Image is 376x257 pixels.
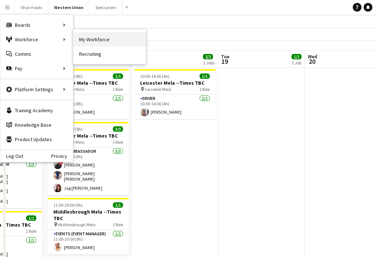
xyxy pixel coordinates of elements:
[51,153,73,159] a: Privacy
[90,0,122,14] button: Specsavers
[113,87,123,92] span: 1 Role
[48,208,129,222] h3: Middlesbrough Mela --Times TBC
[48,147,129,195] app-card-role: Brand Ambassador3/311:00-19:00 (8h)![PERSON_NAME][PERSON_NAME] [PERSON_NAME] [PERSON_NAME]Jag [PE...
[48,132,129,139] h3: Leicester Mela --Times TBC
[145,87,171,92] span: Leicester Mela
[292,60,301,66] div: 1 Job
[307,57,317,66] span: 20
[203,54,213,59] span: 2/2
[113,202,123,208] span: 1/1
[48,69,129,119] app-job-card: 11:00-19:00 (8h)1/1Leicester Mela --Times TBC Leicester Mela1 RoleDriver1/111:00-19:00 (8h)[PERSO...
[203,60,214,66] div: 2 Jobs
[48,94,129,119] app-card-role: Driver1/111:00-19:00 (8h)[PERSON_NAME]
[58,222,95,227] span: Middlesbrough Mela
[53,202,83,208] span: 11:00-20:00 (9h)
[0,32,73,47] div: Workforce
[199,87,210,92] span: 1 Role
[0,118,73,132] a: Knowledge Base
[134,80,216,86] h3: Leicester Mela --Times TBC
[134,69,216,119] app-job-card: 10:00-14:00 (4h)1/1Leicester Mela --Times TBC Leicester Mela1 RoleDriver1/110:00-14:00 (4h)[PERSO...
[0,18,73,32] div: Boards
[200,73,210,79] span: 1/1
[140,73,169,79] span: 10:00-14:00 (4h)
[26,228,36,234] span: 1 Role
[291,54,302,59] span: 1/1
[15,0,48,14] button: Shan Foods
[0,103,73,118] a: Training Academy
[221,53,229,60] span: Tue
[73,32,146,47] a: My Workforce
[26,215,36,221] span: 1/1
[134,94,216,119] app-card-role: Driver1/110:00-14:00 (4h)[PERSON_NAME]
[113,222,123,227] span: 1 Role
[0,82,73,97] div: Platform Settings
[48,80,129,86] h3: Leicester Mela --Times TBC
[0,153,23,159] a: Log Out
[220,57,229,66] span: 19
[73,47,146,61] a: Recruiting
[113,139,123,145] span: 1 Role
[59,160,63,165] span: !
[48,0,90,14] button: Western Union
[48,122,129,195] app-job-card: 11:00-19:00 (8h)3/3Leicester Mela --Times TBC Leicester Mela1 RoleBrand Ambassador3/311:00-19:00 ...
[0,132,73,147] a: Product Updates
[48,198,129,254] app-job-card: 11:00-20:00 (9h)1/1Middlesbrough Mela --Times TBC Middlesbrough Mela1 RoleEvents (Event Manager)1...
[113,73,123,79] span: 1/1
[308,53,317,60] span: Wed
[0,47,73,61] a: Comms
[113,126,123,132] span: 3/3
[0,61,73,76] div: Pay
[48,230,129,254] app-card-role: Events (Event Manager)1/111:00-20:00 (9h)[PERSON_NAME]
